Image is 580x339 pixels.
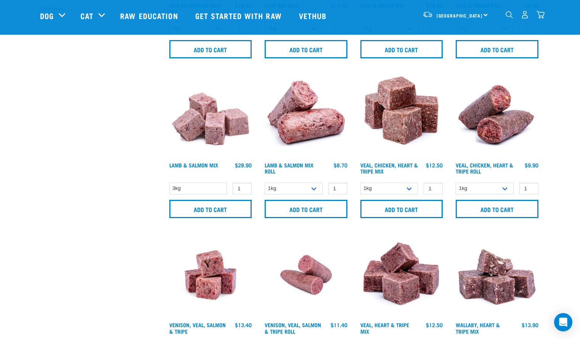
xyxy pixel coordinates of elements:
[360,164,418,172] a: Veal, Chicken, Heart & Tripe Mix
[265,40,347,58] input: Add to cart
[169,200,252,218] input: Add to cart
[331,322,347,328] div: $11.40
[456,323,500,332] a: Wallaby, Heart & Tripe Mix
[40,10,54,21] a: Dog
[360,40,443,58] input: Add to cart
[169,40,252,58] input: Add to cart
[525,162,538,168] div: $9.90
[167,232,254,318] img: Venison Veal Salmon Tripe 1621
[456,164,513,172] a: Veal, Chicken, Heart & Tripe Roll
[454,232,540,318] img: 1174 Wallaby Heart Tripe Mix 01
[522,322,538,328] div: $13.90
[360,323,409,332] a: Veal, Heart & Tripe Mix
[291,0,336,31] a: Vethub
[263,72,349,159] img: 1261 Lamb Salmon Roll 01
[112,0,187,31] a: Raw Education
[167,72,254,159] img: 1029 Lamb Salmon Mix 01
[188,0,291,31] a: Get started with Raw
[80,10,93,21] a: Cat
[263,232,349,318] img: Venison Veal Salmon Tripe 1651
[423,11,433,18] img: van-moving.png
[265,164,313,172] a: Lamb & Salmon Mix Roll
[426,162,443,168] div: $12.50
[358,232,445,318] img: Cubes
[506,11,513,18] img: home-icon-1@2x.png
[235,322,252,328] div: $13.40
[169,164,218,166] a: Lamb & Salmon Mix
[328,183,347,194] input: 1
[456,40,538,58] input: Add to cart
[265,200,347,218] input: Add to cart
[233,183,252,194] input: 1
[334,162,347,168] div: $8.70
[424,183,443,194] input: 1
[456,200,538,218] input: Add to cart
[169,323,226,332] a: Venison, Veal, Salmon & Tripe
[537,11,545,19] img: home-icon@2x.png
[235,162,252,168] div: $28.90
[265,323,321,332] a: Venison, Veal, Salmon & Tripe Roll
[426,322,443,328] div: $12.50
[554,313,572,331] div: Open Intercom Messenger
[454,72,540,159] img: 1263 Chicken Organ Roll 02
[521,11,529,19] img: user.png
[519,183,538,194] input: 1
[437,14,483,17] span: [GEOGRAPHIC_DATA]
[358,72,445,159] img: Veal Chicken Heart Tripe Mix 01
[360,200,443,218] input: Add to cart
